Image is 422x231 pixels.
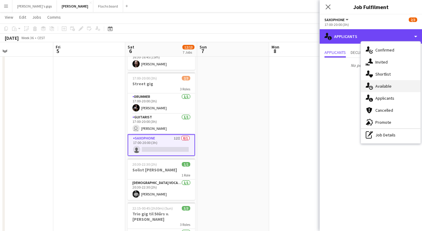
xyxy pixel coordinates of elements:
[132,76,157,80] span: 17:00-20:00 (3h)
[182,45,194,49] span: 12/13
[128,167,195,173] h3: Solist [PERSON_NAME]
[17,13,29,21] a: Edit
[19,14,26,20] span: Edit
[361,44,420,56] div: Confirmed
[182,162,190,167] span: 1/1
[409,17,417,22] span: 2/3
[324,17,345,22] span: Saxophone
[128,114,195,134] app-card-role: Guitarist1/117:00-20:00 (3h) [PERSON_NAME]
[132,206,173,211] span: 22:15-00:45 (2h30m) (Sun)
[361,116,420,128] div: Promote
[30,13,44,21] a: Jobs
[324,22,417,27] div: 17:00-20:00 (3h)
[12,0,57,12] button: [PERSON_NAME]'s gigs
[361,68,420,80] div: Shortlist
[132,162,157,167] span: 20:30-22:30 (2h)
[180,87,190,91] span: 3 Roles
[20,36,35,40] span: Week 36
[320,29,422,44] div: Applicants
[361,129,420,141] div: Job Details
[272,44,279,50] span: Mon
[182,206,190,211] span: 3/3
[128,134,195,156] app-card-role: Saxophone12I0/117:00-20:00 (3h)
[45,13,63,21] a: Comms
[128,44,134,50] span: Sat
[32,14,41,20] span: Jobs
[200,44,207,50] span: Sun
[320,3,422,11] h3: Job Fulfilment
[93,0,123,12] button: Flachs board
[182,173,190,177] span: 1 Role
[5,35,19,41] div: [DATE]
[361,92,420,104] div: Applicants
[324,50,346,55] span: Applicants
[361,56,420,68] div: Invited
[37,36,45,40] div: CEST
[361,104,420,116] div: Cancelled
[183,50,194,55] div: 7 Jobs
[127,48,134,55] span: 6
[180,222,190,227] span: 3 Roles
[128,179,195,200] app-card-role: [DEMOGRAPHIC_DATA] Vocal + Guitar1/120:30-22:30 (2h)[PERSON_NAME]
[47,14,61,20] span: Comms
[199,48,207,55] span: 7
[128,72,195,156] app-job-card: 17:00-20:00 (3h)2/3Street gig3 RolesDrummer1/117:00-20:00 (3h)[PERSON_NAME]Guitarist1/117:00-20:0...
[56,44,61,50] span: Fri
[5,14,13,20] span: View
[351,50,367,55] span: Declined
[55,48,61,55] span: 5
[128,49,195,70] app-card-role: [DEMOGRAPHIC_DATA] Vocal + Piano1/116:30-16:45 (15m)[PERSON_NAME]
[128,93,195,114] app-card-role: Drummer1/117:00-20:00 (3h)[PERSON_NAME]
[128,81,195,86] h3: Street gig
[320,60,422,70] p: No pending applicants
[271,48,279,55] span: 8
[57,0,93,12] button: [PERSON_NAME]
[182,76,190,80] span: 2/3
[128,158,195,200] app-job-card: 20:30-22:30 (2h)1/1Solist [PERSON_NAME]1 Role[DEMOGRAPHIC_DATA] Vocal + Guitar1/120:30-22:30 (2h)...
[324,17,349,22] button: Saxophone
[361,80,420,92] div: Available
[128,211,195,222] h3: Trio gig til 50års v. [PERSON_NAME]
[2,13,16,21] a: View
